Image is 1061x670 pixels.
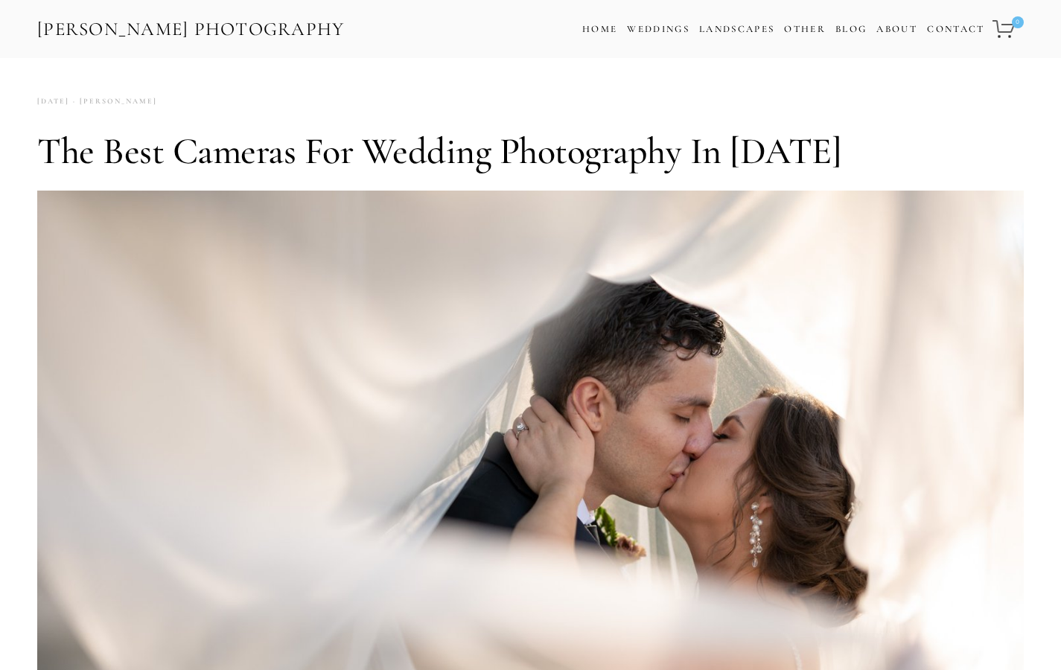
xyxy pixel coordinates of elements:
[37,129,1024,173] h1: The Best Cameras for Wedding Photography in [DATE]
[627,23,689,35] a: Weddings
[835,19,867,40] a: Blog
[927,19,984,40] a: Contact
[876,19,917,40] a: About
[37,92,69,112] time: [DATE]
[784,23,826,35] a: Other
[1012,16,1024,28] span: 0
[69,92,157,112] a: [PERSON_NAME]
[990,11,1025,47] a: 0 items in cart
[699,23,774,35] a: Landscapes
[582,19,617,40] a: Home
[36,13,346,46] a: [PERSON_NAME] Photography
